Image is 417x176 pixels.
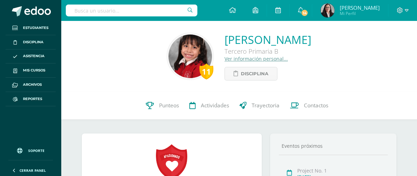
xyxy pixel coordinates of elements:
img: e273bec5909437e5d5b2daab1002684b.png [321,3,335,17]
a: Punteos [141,92,184,120]
span: Archivos [23,82,42,87]
a: Contactos [285,92,333,120]
span: Actividades [201,102,229,109]
a: Disciplina [225,67,277,81]
span: [PERSON_NAME] [340,4,380,11]
span: Disciplina [241,67,268,80]
span: Trayectoria [252,102,280,109]
a: Asistencia [6,49,56,64]
span: Punteos [159,102,179,109]
span: Cerrar panel [19,168,46,173]
div: Project No. 1 [297,167,385,174]
a: Soporte [8,141,53,158]
img: 90d78be8c4a1f6dce9b090449ae04d78.png [168,35,212,78]
input: Busca un usuario... [66,5,197,16]
a: Disciplina [6,35,56,49]
span: Soporte [28,148,45,153]
span: Asistencia [23,53,45,59]
a: Ver información personal... [225,55,288,62]
div: Tercero Primaria B [225,47,311,55]
span: Disciplina [23,39,44,45]
div: Eventos próximos [279,143,388,149]
a: Trayectoria [234,92,285,120]
a: Mis cursos [6,63,56,78]
a: Archivos [6,78,56,92]
span: Reportes [23,96,42,102]
span: Contactos [304,102,328,109]
a: Estudiantes [6,21,56,35]
span: Mis cursos [23,68,45,73]
a: Actividades [184,92,234,120]
a: [PERSON_NAME] [225,32,311,47]
span: Mi Perfil [340,10,380,16]
span: 14 [301,9,308,17]
div: 11 [199,63,213,79]
a: Reportes [6,92,56,106]
span: Estudiantes [23,25,48,31]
